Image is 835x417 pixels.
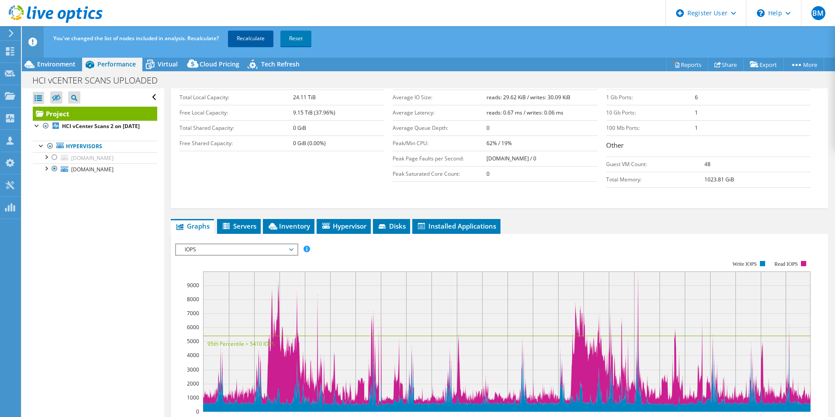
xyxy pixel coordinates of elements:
span: [DOMAIN_NAME] [71,166,114,173]
b: 1 [695,109,698,116]
text: 2000 [187,380,199,387]
span: Disks [377,222,406,230]
td: Guest VM Count: [606,156,705,172]
a: Project [33,107,157,121]
td: Peak/Min CPU: [393,136,487,151]
a: Reports [666,58,708,71]
span: Environment [37,60,76,68]
td: Average Queue Depth: [393,120,487,136]
td: Total Memory: [606,172,705,187]
a: Recalculate [228,31,273,46]
span: Virtual [158,60,178,68]
h1: HCI vCENTER SCANS UPLOADED [28,76,171,85]
text: Write IOPS [732,261,757,267]
a: [DOMAIN_NAME] [33,163,157,175]
td: Peak Saturated Core Count: [393,166,487,181]
b: 0 GiB (0.00%) [293,139,326,147]
a: HCI vCenter Scans 2 on [DATE] [33,121,157,132]
span: IOPS [180,244,293,255]
text: 95th Percentile = 5410 IOPS [207,340,275,347]
svg: \n [757,9,765,17]
b: HCI vCenter Scans 2 on [DATE] [62,122,140,130]
b: 24.11 TiB [293,94,316,101]
td: Free Shared Capacity: [179,136,293,151]
text: 6000 [187,323,199,331]
td: Average IO Size: [393,90,487,105]
span: Inventory [267,222,310,230]
td: 1 Gb Ports: [606,90,695,105]
span: You've changed the list of nodes included in analysis. Recalculate? [53,35,219,42]
text: 9000 [187,281,199,289]
span: Hypervisor [321,222,366,230]
a: Hypervisors [33,141,157,152]
a: [DOMAIN_NAME] [33,152,157,163]
a: Share [708,58,744,71]
span: [DOMAIN_NAME] [71,154,114,162]
b: reads: 29.62 KiB / writes: 30.09 KiB [487,94,570,101]
text: 5000 [187,337,199,345]
b: [DOMAIN_NAME] / 0 [487,155,536,162]
span: Performance [97,60,136,68]
b: 6 [695,94,698,101]
b: 0 [487,124,490,132]
span: Tech Refresh [261,60,300,68]
b: 0 [487,170,490,177]
span: Cloud Pricing [200,60,239,68]
b: 0 GiB [293,124,306,132]
td: Total Shared Capacity: [179,120,293,136]
a: More [783,58,824,71]
td: 10 Gb Ports: [606,105,695,120]
td: 100 Mb Ports: [606,120,695,136]
text: Read IOPS [774,261,798,267]
text: 8000 [187,295,199,303]
b: reads: 0.67 ms / writes: 0.06 ms [487,109,563,116]
text: 0 [196,408,199,415]
td: Peak Page Faults per Second: [393,151,487,166]
span: Installed Applications [417,222,496,230]
a: Export [743,58,784,71]
a: Reset [280,31,311,46]
td: Average Latency: [393,105,487,120]
b: 1023.81 GiB [704,176,734,183]
b: 48 [704,160,711,168]
text: 3000 [187,366,199,373]
h3: Other [606,140,811,152]
text: 1000 [187,394,199,401]
b: 1 [695,124,698,132]
span: Servers [221,222,256,230]
text: 7000 [187,309,199,317]
span: BM [811,6,825,20]
td: Free Local Capacity: [179,105,293,120]
b: 9.15 TiB (37.96%) [293,109,335,116]
b: 62% / 19% [487,139,512,147]
td: Total Local Capacity: [179,90,293,105]
span: Graphs [175,222,210,230]
text: 4000 [187,351,199,359]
